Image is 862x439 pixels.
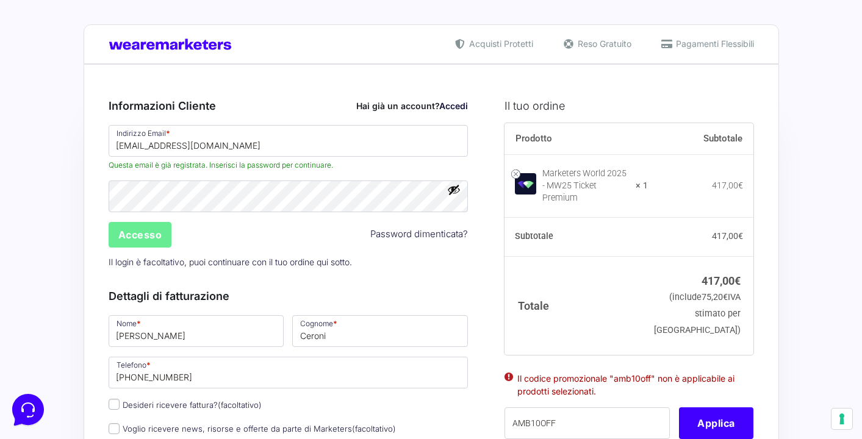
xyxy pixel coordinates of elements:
[109,399,120,410] input: Desideri ricevere fattura?(facoltativo)
[723,292,728,302] span: €
[10,10,205,49] h2: Hello from Marketers 👋
[352,424,396,434] span: (facoltativo)
[20,122,224,146] button: Start a Conversation
[159,327,234,355] button: Help
[152,171,224,180] a: Open Help Center
[218,400,262,410] span: (facoltativo)
[109,315,284,347] input: Nome *
[109,400,262,410] label: Desideri ricevere fattura?
[39,88,63,112] img: dark
[542,168,628,204] div: Marketers World 2025 - MW25 Ticket Premium
[517,372,741,398] li: Il codice promozionale "amb10off" non è applicabile ai prodotti selezionati.
[575,37,631,50] span: Reso Gratuito
[109,357,469,388] input: Telefono *
[370,227,468,241] a: Password dimenticata?
[712,231,743,241] bdi: 417,00
[10,391,46,428] iframe: Customerly Messenger Launcher
[505,407,670,439] input: Coupon
[505,98,753,114] h3: Il tuo ordine
[673,37,754,50] span: Pagamenti Flessibili
[105,344,140,355] p: Messages
[648,123,754,155] th: Subtotale
[636,180,648,192] strong: × 1
[109,125,469,157] input: Indirizzo Email *
[85,327,160,355] button: Messages
[109,222,172,248] input: Accesso
[20,171,83,180] span: Find an Answer
[109,424,396,434] label: Voglio ricevere news, risorse e offerte da parte di Marketers
[702,274,741,287] bdi: 417,00
[505,123,648,155] th: Prodotto
[702,292,728,302] span: 75,20
[27,197,199,209] input: Search for an Article...
[292,315,468,347] input: Cognome *
[505,256,648,354] th: Totale
[197,68,224,78] a: See all
[505,218,648,257] th: Subtotale
[738,180,743,190] span: €
[88,129,171,139] span: Start a Conversation
[356,99,468,112] div: Hai già un account?
[712,180,743,190] bdi: 417,00
[679,407,753,439] button: Applica
[189,344,205,355] p: Help
[20,68,99,78] span: Your Conversations
[104,249,473,274] p: Il login è facoltativo, puoi continuare con il tuo ordine qui sotto.
[109,288,469,304] h3: Dettagli di fatturazione
[20,88,44,112] img: dark
[10,327,85,355] button: Home
[109,98,469,114] h3: Informazioni Cliente
[109,423,120,434] input: Voglio ricevere news, risorse e offerte da parte di Marketers(facoltativo)
[831,409,852,429] button: Le tue preferenze relative al consenso per le tecnologie di tracciamento
[59,88,83,112] img: dark
[37,344,57,355] p: Home
[734,274,741,287] span: €
[738,231,743,241] span: €
[515,173,536,195] img: Marketers World 2025 - MW25 Ticket Premium
[109,160,469,171] span: Questa email è già registrata. Inserisci la password per continuare.
[466,37,533,50] span: Acquisti Protetti
[654,292,741,335] small: (include IVA stimato per [GEOGRAPHIC_DATA])
[447,183,461,196] button: Mostra password
[439,101,468,111] a: Accedi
